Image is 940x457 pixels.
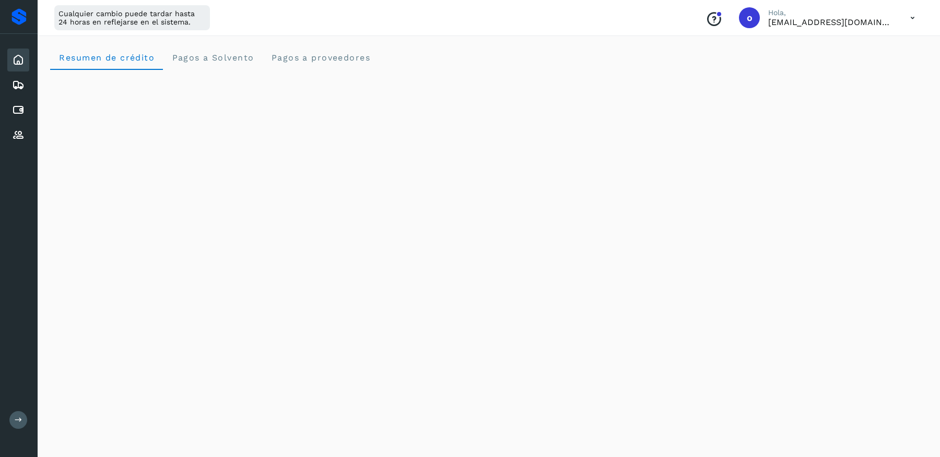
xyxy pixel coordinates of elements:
div: Cualquier cambio puede tardar hasta 24 horas en reflejarse en el sistema. [54,5,210,30]
p: oscar.onestprod@solvento.mx [768,17,894,27]
p: Hola, [768,8,894,17]
span: Resumen de crédito [58,53,155,63]
div: Cuentas por pagar [7,99,29,122]
div: Embarques [7,74,29,97]
div: Proveedores [7,124,29,147]
span: Pagos a Solvento [171,53,254,63]
div: Inicio [7,49,29,71]
span: Pagos a proveedores [271,53,370,63]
